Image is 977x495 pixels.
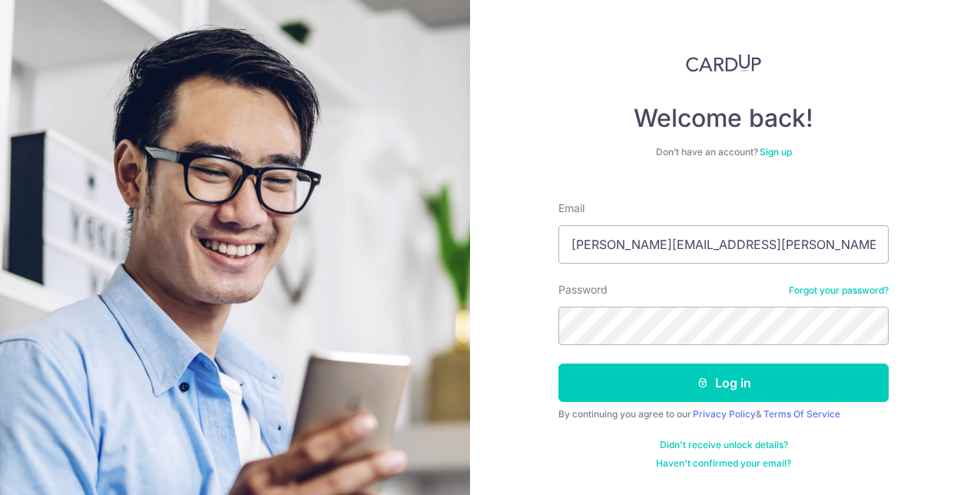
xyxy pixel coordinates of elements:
[656,457,791,470] a: Haven't confirmed your email?
[686,54,761,72] img: CardUp Logo
[693,408,756,420] a: Privacy Policy
[763,408,840,420] a: Terms Of Service
[558,282,608,297] label: Password
[660,439,788,451] a: Didn't receive unlock details?
[789,284,889,297] a: Forgot your password?
[558,103,889,134] h4: Welcome back!
[558,201,585,216] label: Email
[558,364,889,402] button: Log in
[558,408,889,420] div: By continuing you agree to our &
[558,225,889,264] input: Enter your Email
[558,146,889,158] div: Don’t have an account?
[760,146,792,158] a: Sign up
